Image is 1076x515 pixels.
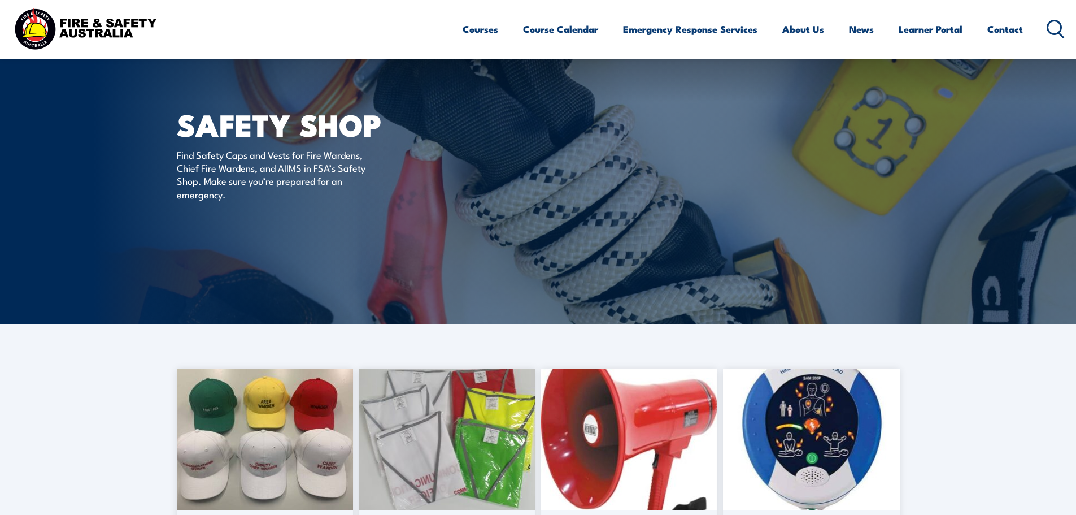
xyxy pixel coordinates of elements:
a: Course Calendar [523,14,598,44]
a: Courses [463,14,498,44]
a: News [849,14,874,44]
p: Find Safety Caps and Vests for Fire Wardens, Chief Fire Wardens, and AIIMS in FSA’s Safety Shop. ... [177,148,383,201]
img: 20230220_093531-scaled-1.jpg [359,369,535,510]
a: Emergency Response Services [623,14,757,44]
a: Learner Portal [899,14,962,44]
h1: SAFETY SHOP [177,111,456,137]
a: About Us [782,14,824,44]
img: 500.jpg [723,369,900,510]
img: caps-scaled-1.jpg [177,369,354,510]
a: Contact [987,14,1023,44]
img: megaphone-1.jpg [541,369,718,510]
